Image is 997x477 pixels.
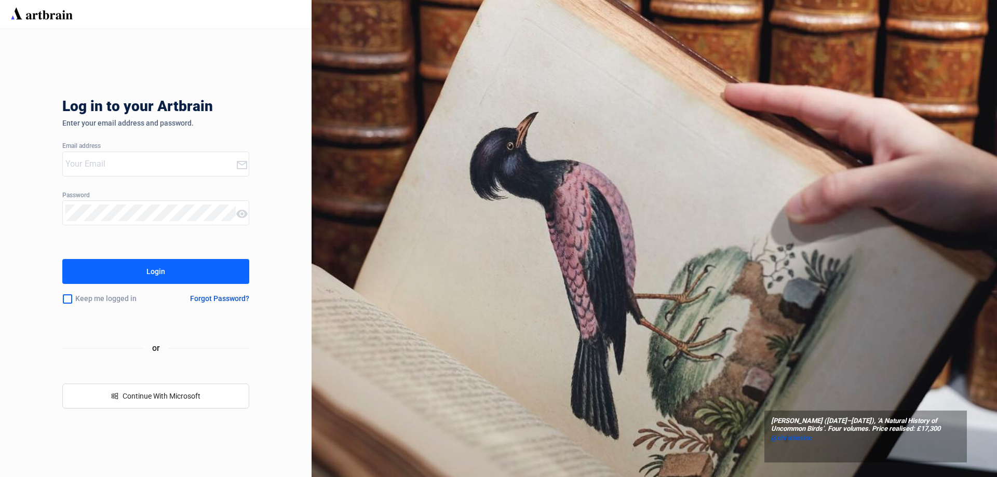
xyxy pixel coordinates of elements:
[62,143,249,150] div: Email address
[62,119,249,127] div: Enter your email address and password.
[144,342,168,355] span: or
[111,392,118,400] span: windows
[62,192,249,199] div: Password
[771,417,960,433] span: [PERSON_NAME] ([DATE]–[DATE]), ‘A Natural History of Uncommon Birds’. Four volumes. Price realise...
[62,98,374,119] div: Log in to your Artbrain
[123,392,200,400] span: Continue With Microsoft
[146,263,165,280] div: Login
[771,433,960,443] a: @christiesinc
[65,156,236,172] input: Your Email
[771,434,812,442] span: @christiesinc
[62,259,249,284] button: Login
[62,288,165,310] div: Keep me logged in
[62,384,249,408] button: windowsContinue With Microsoft
[190,294,249,303] div: Forgot Password?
